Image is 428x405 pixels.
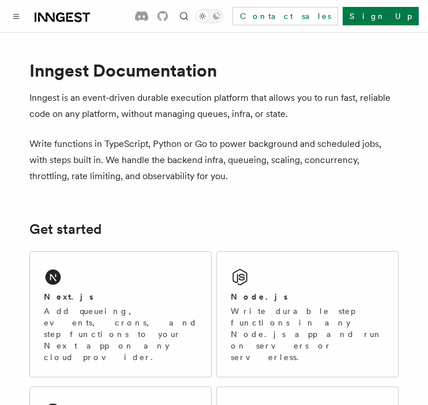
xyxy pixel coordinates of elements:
h1: Inngest Documentation [29,60,399,81]
button: Find something... [177,9,191,23]
button: Toggle dark mode [196,9,223,23]
a: Next.jsAdd queueing, events, crons, and step functions to your Next app on any cloud provider. [29,251,212,377]
a: Contact sales [232,7,338,25]
p: Add queueing, events, crons, and step functions to your Next app on any cloud provider. [44,305,197,363]
h2: Next.js [44,291,93,302]
p: Inngest is an event-driven durable execution platform that allows you to run fast, reliable code ... [29,90,399,122]
a: Sign Up [343,7,419,25]
p: Write durable step functions in any Node.js app and run on servers or serverless. [231,305,384,363]
button: Toggle navigation [9,9,23,23]
a: Node.jsWrite durable step functions in any Node.js app and run on servers or serverless. [216,251,399,377]
a: Get started [29,221,102,237]
p: Write functions in TypeScript, Python or Go to power background and scheduled jobs, with steps bu... [29,136,399,184]
h2: Node.js [231,291,288,302]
